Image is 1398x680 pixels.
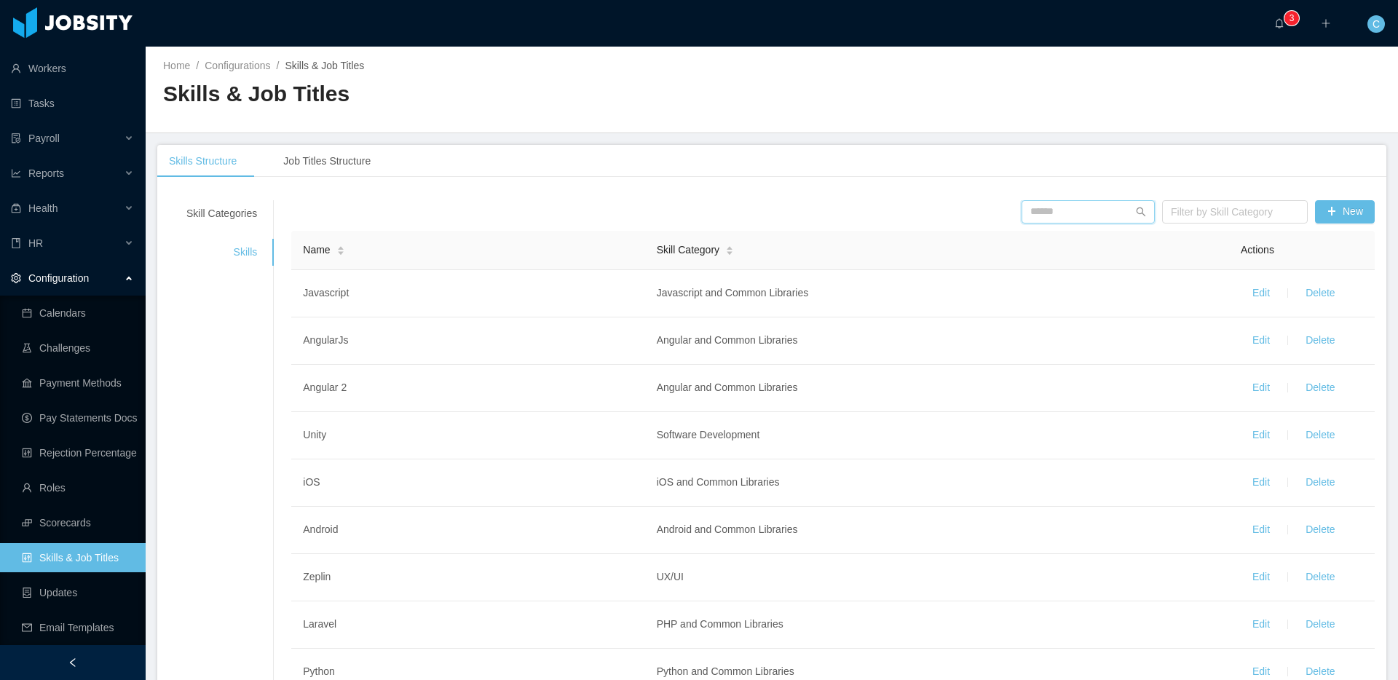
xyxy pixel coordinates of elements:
span: C [1373,15,1380,33]
a: icon: mailEmail Templates [22,613,134,642]
a: icon: dollarPay Statements Docs [22,403,134,432]
button: Delete [1294,471,1346,494]
td: Android and Common Libraries [645,507,1229,554]
a: icon: experimentChallenges [22,333,134,363]
i: icon: line-chart [11,168,21,178]
td: Angular 2 [291,365,644,412]
span: Skill Category [657,242,719,258]
td: Android [291,507,644,554]
a: icon: controlSkills & Job Titles [22,543,134,572]
i: icon: caret-down [336,250,344,254]
div: Skill Categories [169,200,275,227]
td: Angular and Common Libraries [645,365,1229,412]
a: Home [163,60,190,71]
button: Edit [1241,329,1281,352]
button: Edit [1241,566,1281,589]
button: Edit [1241,424,1281,447]
td: AngularJs [291,317,644,365]
span: Name [303,242,330,258]
a: icon: containerUpdates [22,578,134,607]
i: icon: caret-up [726,244,734,248]
span: Actions [1241,244,1274,256]
span: / [277,60,280,71]
i: icon: plus [1321,18,1331,28]
div: Job Titles Structure [272,145,382,178]
span: Payroll [28,133,60,144]
td: PHP and Common Libraries [645,601,1229,649]
p: 3 [1290,11,1295,25]
a: icon: userRoles [22,473,134,502]
button: Delete [1294,566,1346,589]
td: Software Development [645,412,1229,459]
button: Delete [1294,282,1346,305]
td: iOS and Common Libraries [645,459,1229,507]
td: Javascript and Common Libraries [645,270,1229,317]
i: icon: book [11,238,21,248]
a: icon: userWorkers [11,54,134,83]
td: Zeplin [291,554,644,601]
span: Configurations [205,60,270,71]
button: Delete [1294,376,1346,400]
td: Unity [291,412,644,459]
button: Edit [1241,518,1281,542]
button: Delete [1294,613,1346,636]
i: icon: caret-down [726,250,734,254]
span: Health [28,202,58,214]
td: Angular and Common Libraries [645,317,1229,365]
button: Delete [1294,518,1346,542]
i: icon: bell [1274,18,1284,28]
span: Reports [28,167,64,179]
span: Skills & Job Titles [285,60,364,71]
a: icon: profileTasks [11,89,134,118]
i: icon: search [1136,207,1146,217]
a: icon: buildScorecards [22,508,134,537]
button: Edit [1241,282,1281,305]
div: Sort [336,244,345,254]
h2: Skills & Job Titles [163,79,772,109]
span: Configuration [28,272,89,284]
a: icon: controlRejection Percentage [22,438,134,467]
a: icon: calendarCalendars [22,299,134,328]
sup: 3 [1284,11,1299,25]
div: Skills [169,239,275,266]
button: Delete [1294,424,1346,447]
i: icon: caret-up [336,244,344,248]
button: Edit [1241,613,1281,636]
td: UX/UI [645,554,1229,601]
span: / [196,60,199,71]
button: Delete [1294,329,1346,352]
button: Edit [1241,376,1281,400]
div: Skills Structure [157,145,248,178]
td: iOS [291,459,644,507]
i: icon: file-protect [11,133,21,143]
i: icon: setting [11,273,21,283]
i: icon: medicine-box [11,203,21,213]
div: Filter by Skill Category [1171,205,1286,219]
button: icon: plusNew [1315,200,1375,224]
div: Sort [725,244,734,254]
span: HR [28,237,43,249]
button: Edit [1241,471,1281,494]
td: Javascript [291,270,644,317]
a: icon: bankPayment Methods [22,368,134,398]
td: Laravel [291,601,644,649]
